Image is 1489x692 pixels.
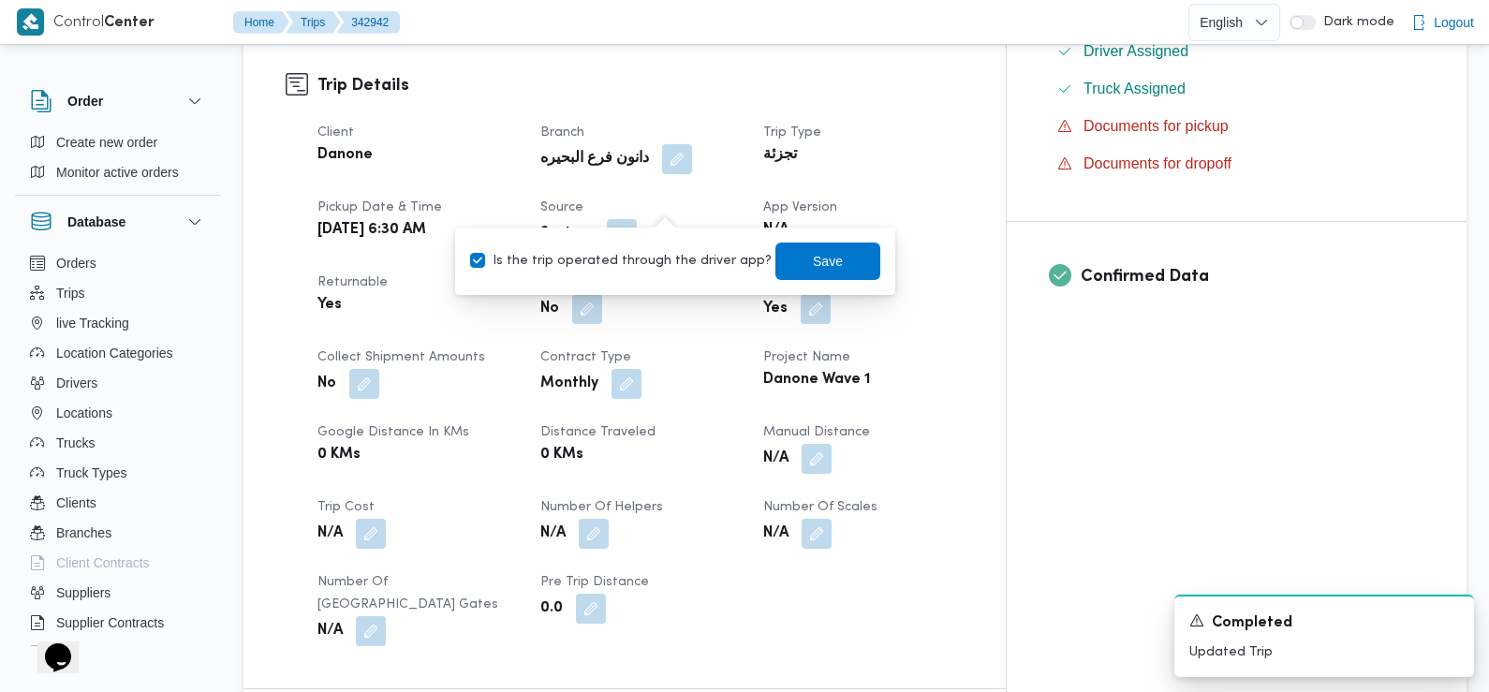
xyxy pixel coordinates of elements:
span: Source [540,201,583,213]
b: Center [104,16,155,30]
label: Is the trip operated through the driver app? [470,250,772,272]
span: Trucks [56,432,95,454]
button: Documents for dropoff [1050,149,1424,179]
span: Branch [540,126,584,139]
button: Monitor active orders [22,157,214,187]
b: 0 KMs [317,444,361,466]
span: Create new order [56,131,157,154]
button: Logout [1404,4,1482,41]
button: Home [233,11,289,34]
button: Client Contracts [22,548,214,578]
span: Drivers [56,372,97,394]
h3: Database [67,211,125,233]
button: Driver Assigned [1050,37,1424,66]
button: Orders [22,248,214,278]
h3: Order [67,90,103,112]
b: System [540,223,594,245]
b: No [540,298,559,320]
h3: Trip Details [317,73,964,98]
button: Drivers [22,368,214,398]
button: Truck Types [22,458,214,488]
span: Manual Distance [763,426,870,438]
b: تجزئة [763,144,797,167]
span: Google distance in KMs [317,426,469,438]
span: Dark mode [1316,15,1394,30]
b: 0 KMs [540,444,583,466]
p: Updated Trip [1189,642,1459,662]
b: Monthly [540,373,598,395]
span: Project Name [763,351,850,363]
span: live Tracking [56,312,129,334]
span: Contract Type [540,351,631,363]
span: Truck Assigned [1084,81,1186,96]
span: Locations [56,402,112,424]
div: Order [15,127,221,195]
button: Suppliers [22,578,214,608]
span: Trips [56,282,85,304]
b: دانون فرع البحيره [540,148,649,170]
button: Create new order [22,127,214,157]
span: Truck Types [56,462,126,484]
span: Documents for pickup [1084,115,1229,138]
span: Pre Trip Distance [540,576,649,588]
span: Trip Type [763,126,821,139]
span: Driver Assigned [1084,43,1188,59]
button: Trips [22,278,214,308]
span: Trip Cost [317,501,375,513]
b: [DATE] 6:30 AM [317,219,426,242]
b: N/A [317,620,343,642]
b: N/A [317,523,343,545]
span: Returnable [317,276,388,288]
span: Documents for dropoff [1084,155,1231,171]
b: N/A [763,448,789,470]
button: Clients [22,488,214,518]
span: Orders [56,252,96,274]
div: Notification [1189,611,1459,635]
b: Yes [317,294,342,317]
span: Client [317,126,354,139]
b: N/A [540,523,566,545]
b: N/A [763,219,789,242]
b: Yes [763,298,788,320]
iframe: chat widget [19,617,79,673]
img: X8yXhbKr1z7QwAAAABJRU5ErkJggg== [17,8,44,36]
button: Location Categories [22,338,214,368]
span: Save [813,250,843,272]
span: Supplier Contracts [56,611,164,634]
div: Database [15,248,221,654]
button: Trips [286,11,340,34]
span: Suppliers [56,582,111,604]
span: Branches [56,522,111,544]
button: live Tracking [22,308,214,338]
span: Distance Traveled [540,426,656,438]
span: App Version [763,201,837,213]
button: Trucks [22,428,214,458]
button: Database [30,211,206,233]
button: Supplier Contracts [22,608,214,638]
span: Location Categories [56,342,173,364]
b: N/A [763,523,789,545]
span: Monitor active orders [56,161,179,184]
span: Devices [56,641,103,664]
button: Devices [22,638,214,668]
span: Number of Scales [763,501,877,513]
span: Number of Helpers [540,501,663,513]
b: 0.0 [540,597,563,620]
span: Pickup date & time [317,201,442,213]
span: Truck Assigned [1084,78,1186,100]
b: Danone [317,144,373,167]
span: Collect Shipment Amounts [317,351,485,363]
span: Completed [1212,612,1292,635]
button: Truck Assigned [1050,74,1424,104]
span: Number of [GEOGRAPHIC_DATA] Gates [317,576,498,611]
span: Logout [1434,11,1474,34]
span: Client Contracts [56,552,150,574]
b: No [317,373,336,395]
span: Documents for dropoff [1084,153,1231,175]
h3: Confirmed Data [1081,264,1424,289]
button: Documents for pickup [1050,111,1424,141]
button: Save [775,243,880,280]
button: 342942 [336,11,400,34]
button: Branches [22,518,214,548]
